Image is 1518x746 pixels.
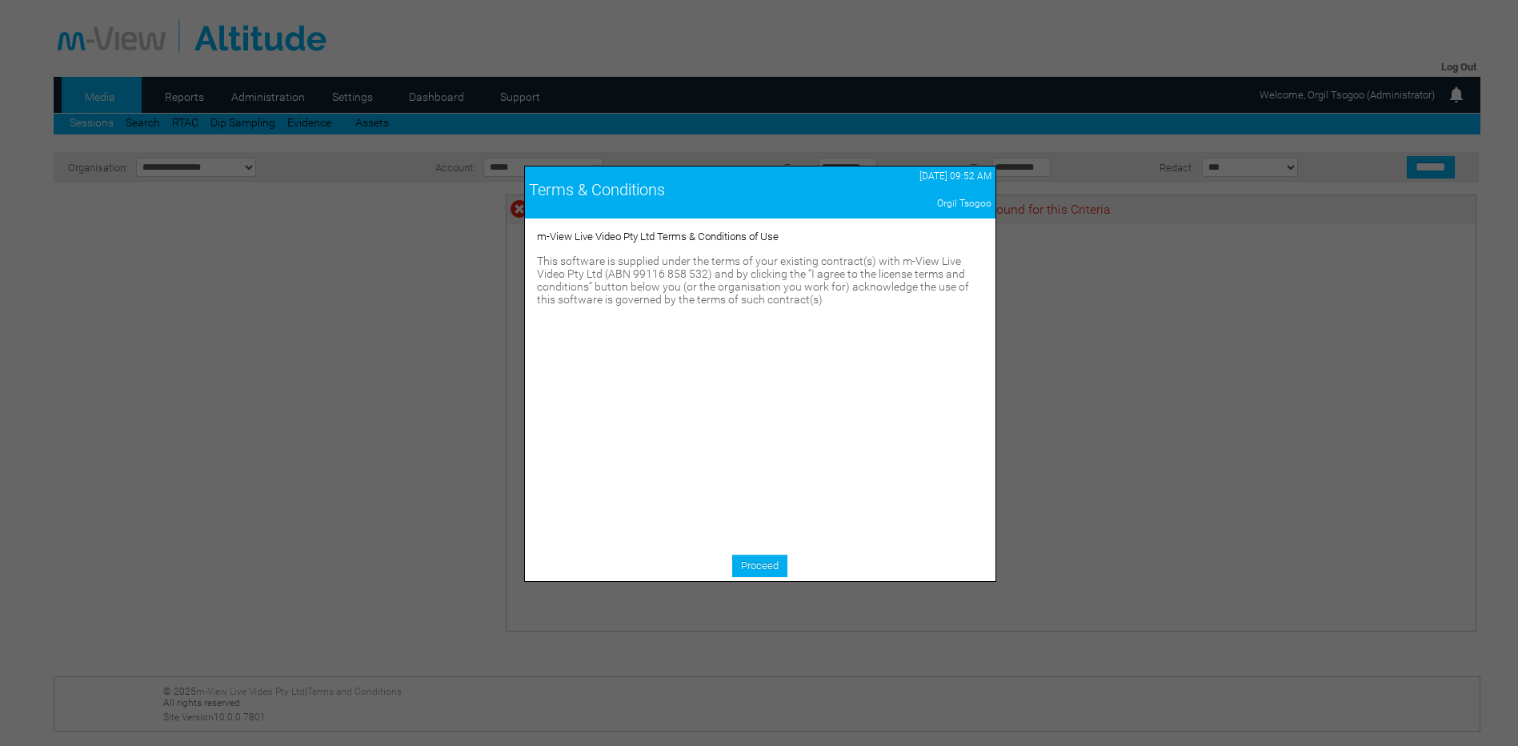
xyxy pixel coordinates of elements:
[732,555,787,577] a: Proceed
[827,194,995,213] td: Orgil Tsogoo
[1447,85,1466,104] img: bell24.png
[537,231,779,243] span: m-View Live Video Pty Ltd Terms & Conditions of Use
[827,166,995,186] td: [DATE] 09:52 AM
[537,255,969,306] span: This software is supplied under the terms of your existing contract(s) with m-View Live Video Pty...
[529,180,823,199] div: Terms & Conditions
